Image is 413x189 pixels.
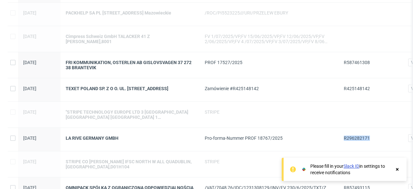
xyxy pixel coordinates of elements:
div: FV 1/07/2025/VP,FV 15/06/2025/VP,FV 12/06/2025/VP,FV 2/06/2025/VP,FV 4 /07/2025/VP,FV 3/07/2025/V... [205,34,333,44]
span: [DATE] [23,10,36,15]
span: [DATE] [23,109,36,115]
a: "STRIPE TECHNOLOGY EUROPE LTD 3 [GEOGRAPHIC_DATA] [GEOGRAPHIC_DATA] [GEOGRAPHIC_DATA] 1 [GEOGRAPH... [66,109,194,120]
a: STRIPE CO [PERSON_NAME] IFSC NORTH W ALL QUADUBLIN,[GEOGRAPHIC_DATA],D01H104 [66,159,194,169]
span: [DATE] [23,60,36,65]
a: LA RIVE GERMANY GMBH [66,136,194,141]
a: Cimpress Schweiz GmbH TALACKER 41 Z [PERSON_NAME],8001 [66,34,194,44]
div: Zamówienie #R425148142 [205,86,333,91]
span: [DATE] [23,86,36,91]
span: [DATE] [23,34,36,39]
div: Pro-forma-Nummer PROF 18767/2025 [205,136,333,141]
span: R425148142 [344,86,370,91]
div: PROF 17527/2025 [205,60,333,65]
span: [DATE] [23,159,36,164]
div: STRIPE [205,159,333,164]
span: R587461308 [344,60,370,65]
a: FRI KOMMUNIKATION, OSTERLEN AB GISLOVSVAGEN 37 272 38 BRANTEVIK [66,60,194,70]
img: Slack [301,166,307,173]
span: [DATE] [23,136,36,141]
div: Please fill in your in settings to receive notifications [310,163,391,176]
div: /ROC/PI5523225///URI/PRZELEW EBURY [205,10,333,15]
a: Slack ID [343,164,359,169]
a: TEXET POLAND SP. Z O O. UL. [STREET_ADDRESS] [66,86,194,91]
span: R296282171 [344,136,370,141]
div: STRIPE [205,109,333,115]
a: PACKHELP SA PL [STREET_ADDRESS] Mazowieckie [66,10,194,15]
